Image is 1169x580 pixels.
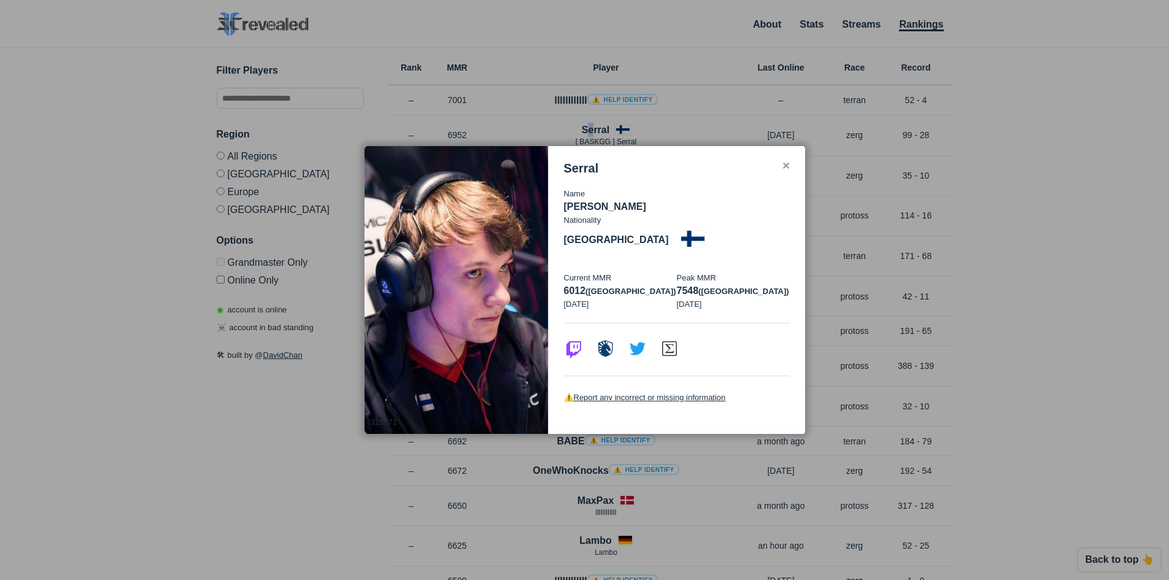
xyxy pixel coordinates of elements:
img: x9y8AvGyLHLpUmVF8iqxZY-1200-80.jpg [365,146,549,435]
p: Name [564,188,790,200]
span: [DATE] [564,300,589,309]
p: Peak MMR [677,272,790,284]
span: ([GEOGRAPHIC_DATA]) [698,287,789,296]
p: ⚠️ [564,392,790,404]
p: 6012 [564,284,677,298]
img: icon-twitch.7daa0e80.svg [564,339,584,358]
a: Visit Twitter profile [628,350,647,360]
p: [PERSON_NAME] [564,199,790,214]
p: [DATE] [677,298,790,311]
div: ✕ [782,161,790,171]
p: [GEOGRAPHIC_DATA] [564,233,669,247]
p: 315071 [371,416,397,428]
p: Current MMR [564,272,677,284]
img: icon-aligulac.ac4eb113.svg [660,339,679,358]
p: 7548 [677,284,790,298]
img: icon-liquidpedia.02c3dfcd.svg [596,339,615,358]
a: Visit Twitch profile [564,350,584,360]
p: Nationality [564,214,601,226]
a: Visit Aligulac profile [660,350,679,360]
img: icon-twitter.b0e6f5a1.svg [628,339,647,358]
span: ([GEOGRAPHIC_DATA]) [585,287,676,296]
a: Report any incorrect or missing information [574,393,726,402]
a: Visit Liquidpedia profile [596,350,615,360]
h3: Serral [564,161,599,176]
